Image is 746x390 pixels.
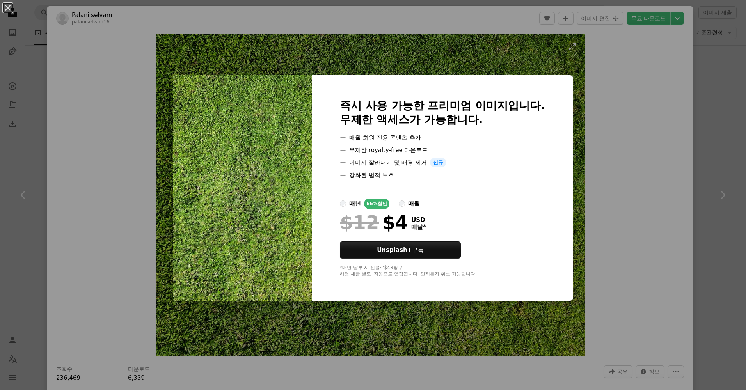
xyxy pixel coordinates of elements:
div: $4 [340,212,408,232]
strong: Unsplash+ [377,246,412,253]
div: *매년 납부 시 선불로 $48 청구 해당 세금 별도. 자동으로 연장됩니다. 언제든지 취소 가능합니다. [340,265,545,277]
li: 매월 회원 전용 콘텐츠 추가 [340,133,545,142]
span: $12 [340,212,379,232]
span: 신규 [430,158,446,167]
img: photo-1612765328054-63a699b7d158 [173,75,312,301]
li: 강화된 법적 보호 [340,170,545,180]
div: 매년 [349,199,361,208]
div: 매월 [408,199,420,208]
span: USD [411,216,426,223]
li: 무제한 royalty-free 다운로드 [340,145,545,155]
div: 66% 할인 [364,199,389,209]
h2: 즉시 사용 가능한 프리미엄 이미지입니다. 무제한 액세스가 가능합니다. [340,99,545,127]
input: 매월 [399,200,405,207]
button: Unsplash+구독 [340,241,461,259]
input: 매년66%할인 [340,200,346,207]
li: 이미지 잘라내기 및 배경 제거 [340,158,545,167]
